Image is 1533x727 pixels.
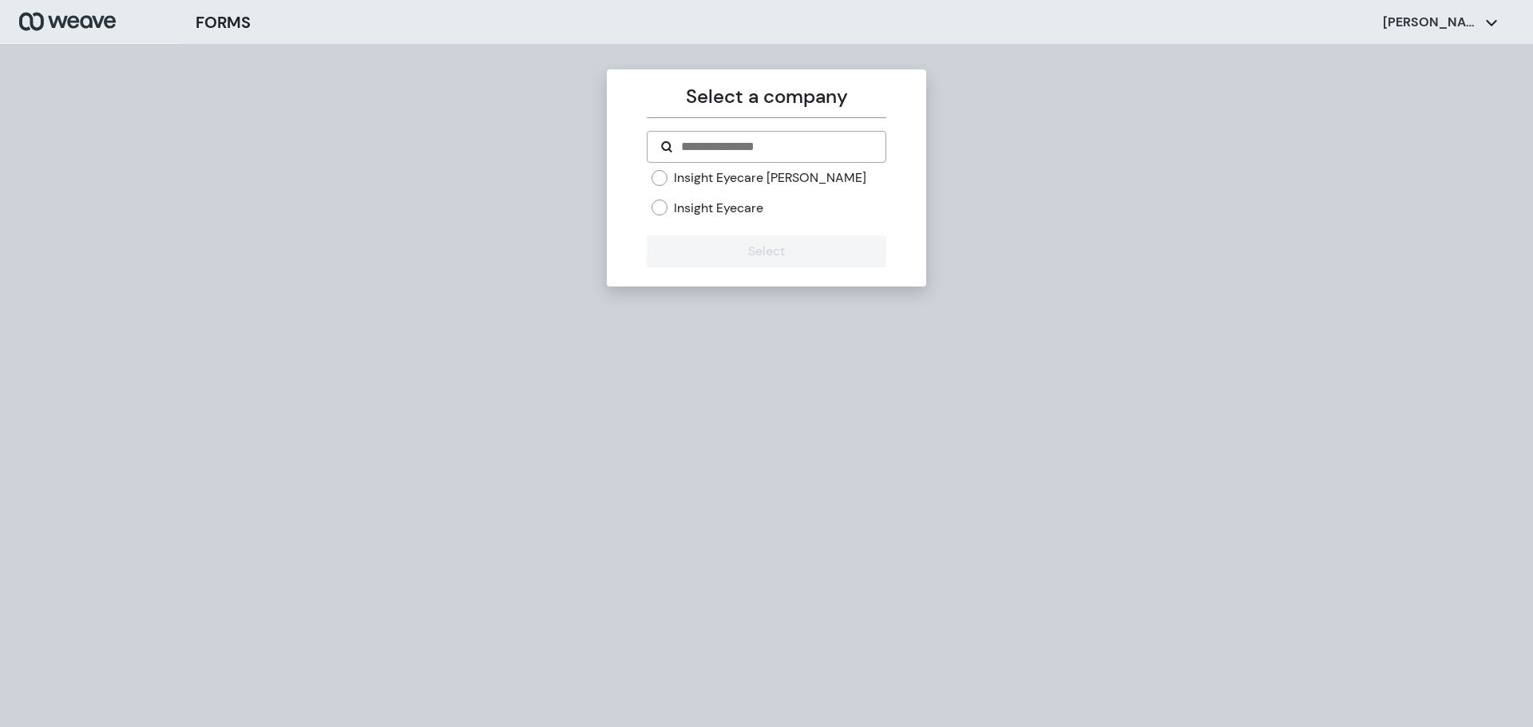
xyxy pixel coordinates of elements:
[196,10,251,34] h3: FORMS
[674,169,866,187] label: Insight Eyecare [PERSON_NAME]
[1383,14,1479,31] p: [PERSON_NAME]
[647,82,885,111] p: Select a company
[647,235,885,267] button: Select
[679,137,872,156] input: Search
[674,200,763,217] label: Insight Eyecare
